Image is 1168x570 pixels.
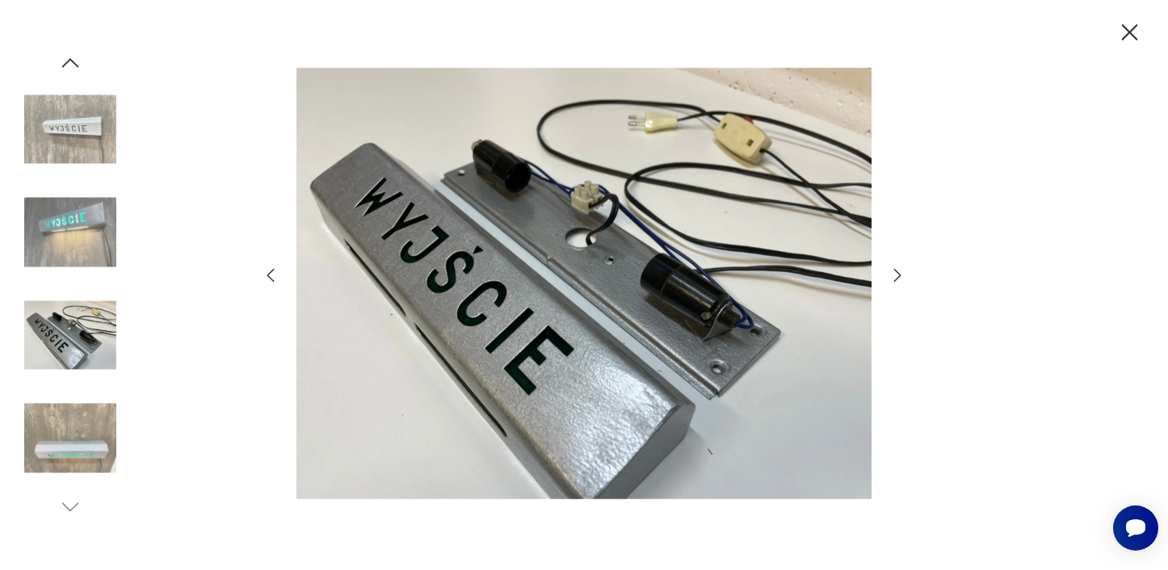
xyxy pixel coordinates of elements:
img: Zdjęcie produktu Lampa kinowa "wyjście", lata 60. [24,83,116,175]
iframe: Smartsupp widget button [1113,505,1158,551]
img: Zdjęcie produktu Lampa kinowa "wyjście", lata 60. [24,289,116,381]
img: Zdjęcie produktu Lampa kinowa "wyjście", lata 60. [24,187,116,279]
img: Zdjęcie produktu Lampa kinowa "wyjście", lata 60. [24,392,116,484]
img: Zdjęcie produktu Lampa kinowa "wyjście", lata 60. [296,56,872,512]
